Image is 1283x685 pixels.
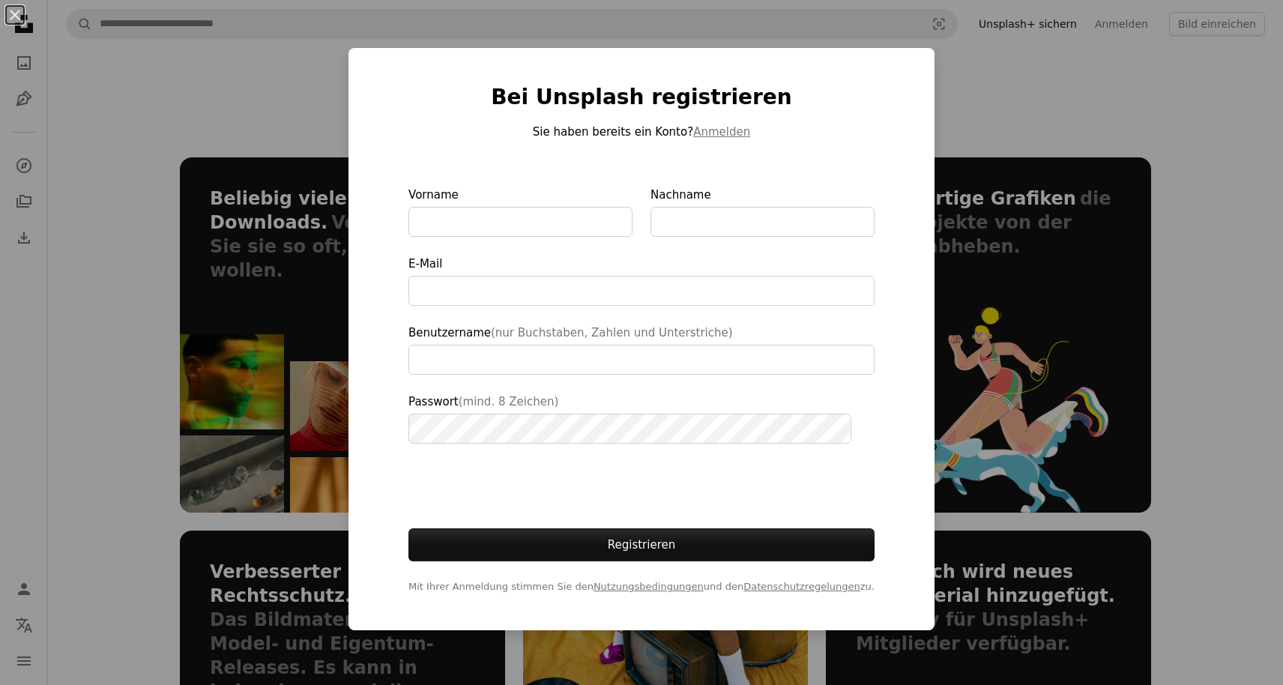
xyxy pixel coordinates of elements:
[408,528,875,561] button: Registrieren
[743,581,860,592] a: Datenschutzregelungen
[408,123,875,141] p: Sie haben bereits ein Konto?
[408,255,875,306] label: E-Mail
[650,186,875,237] label: Nachname
[408,579,875,594] span: Mit Ihrer Anmeldung stimmen Sie den und den zu.
[408,186,633,237] label: Vorname
[459,395,559,408] span: (mind. 8 Zeichen)
[408,84,875,111] h1: Bei Unsplash registrieren
[408,345,875,375] input: Benutzername(nur Buchstaben, Zahlen und Unterstriche)
[594,581,704,592] a: Nutzungsbedingungen
[650,207,875,237] input: Nachname
[693,123,750,141] button: Anmelden
[408,207,633,237] input: Vorname
[408,414,851,444] input: Passwort(mind. 8 Zeichen)
[408,393,875,444] label: Passwort
[491,326,733,340] span: (nur Buchstaben, Zahlen und Unterstriche)
[408,324,875,375] label: Benutzername
[408,276,875,306] input: E-Mail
